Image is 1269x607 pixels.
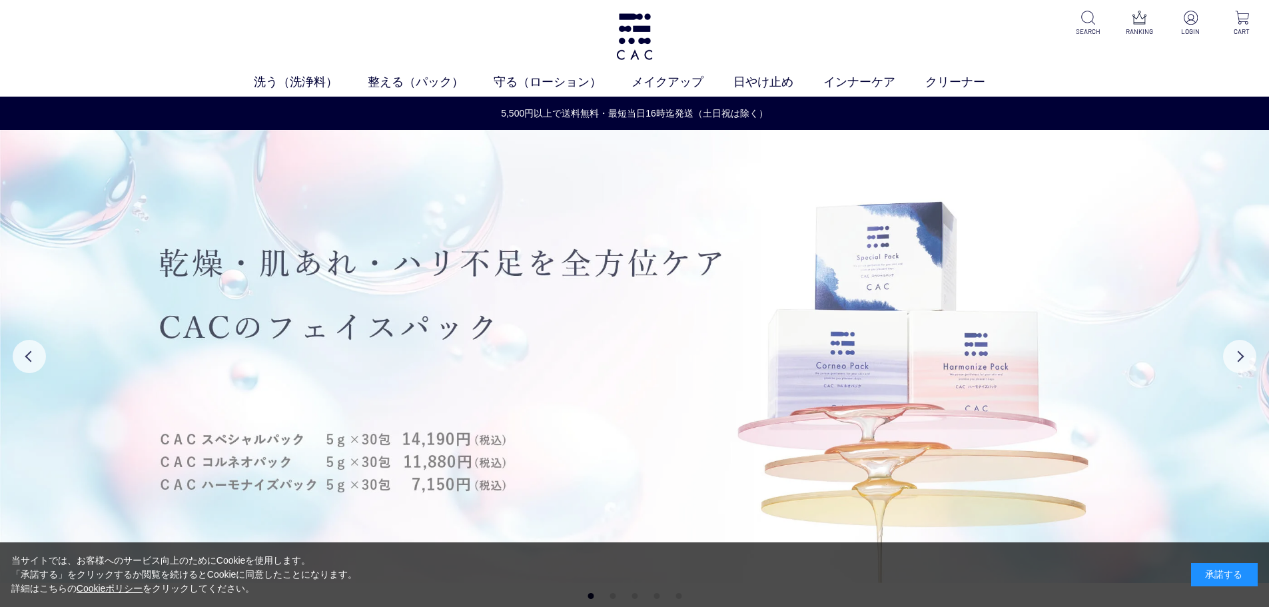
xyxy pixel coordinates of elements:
a: クリーナー [925,73,1015,91]
p: LOGIN [1174,27,1207,37]
a: メイクアップ [632,73,733,91]
a: Cookieポリシー [77,583,143,594]
a: 守る（ローション） [494,73,632,91]
a: RANKING [1123,11,1156,37]
p: CART [1226,27,1258,37]
p: SEARCH [1072,27,1104,37]
a: インナーケア [823,73,925,91]
div: 当サイトでは、お客様へのサービス向上のためにCookieを使用します。 「承諾する」をクリックするか閲覧を続けるとCookieに同意したことになります。 詳細はこちらの をクリックしてください。 [11,554,358,596]
img: logo [614,13,655,60]
a: 5,500円以上で送料無料・最短当日16時迄発送（土日祝は除く） [1,107,1268,121]
p: RANKING [1123,27,1156,37]
button: Previous [13,340,46,373]
a: CART [1226,11,1258,37]
a: 整える（パック） [368,73,494,91]
a: 洗う（洗浄料） [254,73,368,91]
a: SEARCH [1072,11,1104,37]
button: Next [1223,340,1256,373]
a: 日やけ止め [733,73,823,91]
a: LOGIN [1174,11,1207,37]
div: 承諾する [1191,563,1258,586]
